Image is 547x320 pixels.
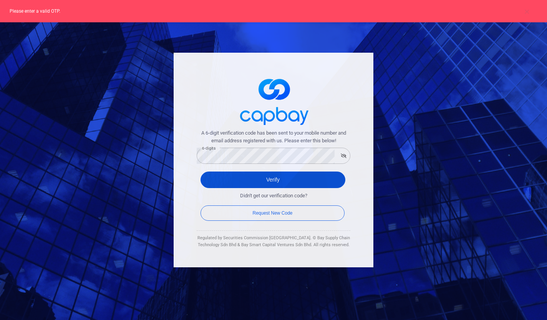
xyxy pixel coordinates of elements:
[10,8,532,15] p: Please enter a valid OTP.
[235,72,312,129] img: logo
[201,172,345,188] button: Verify
[202,145,215,151] label: 6-digits
[197,129,350,145] span: A 6-digit verification code has been sent to your mobile number and email address registered with...
[240,192,307,200] span: Didn't get our verification code?
[197,235,350,248] div: Regulated by Securities Commission [GEOGRAPHIC_DATA]. © Bay Supply Chain Technology Sdn Bhd & Bay...
[201,205,345,221] button: Request New Code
